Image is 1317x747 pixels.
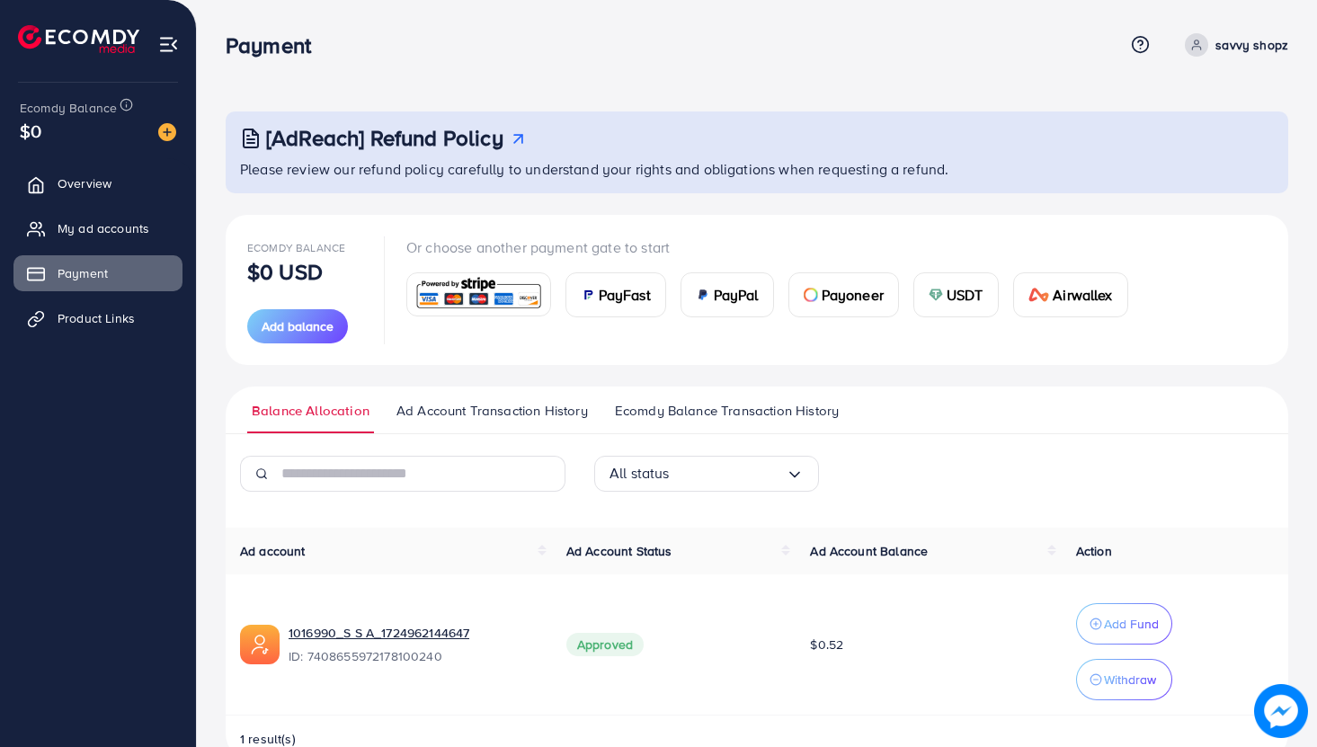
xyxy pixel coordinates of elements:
a: cardUSDT [913,272,999,317]
span: Balance Allocation [252,401,369,421]
img: menu [158,34,179,55]
a: cardPayFast [565,272,666,317]
a: My ad accounts [13,210,182,246]
button: Withdraw [1076,659,1172,700]
img: image [158,123,176,141]
span: Approved [566,633,644,656]
div: Search for option [594,456,819,492]
span: PayPal [714,284,759,306]
span: Ad Account Status [566,542,672,560]
p: $0 USD [247,261,323,282]
span: Ecomdy Balance [247,240,345,255]
a: 1016990_S S A_1724962144647 [289,624,469,642]
p: Add Fund [1104,613,1159,635]
img: image [1254,684,1308,738]
h3: Payment [226,32,325,58]
span: Add balance [262,317,334,335]
p: Withdraw [1104,669,1156,690]
a: cardAirwallex [1013,272,1128,317]
h3: [AdReach] Refund Policy [266,125,503,151]
span: My ad accounts [58,219,149,237]
span: Airwallex [1053,284,1112,306]
p: savvy shopz [1215,34,1288,56]
span: Payment [58,264,108,282]
p: Please review our refund policy carefully to understand your rights and obligations when requesti... [240,158,1277,180]
img: card [929,288,943,302]
span: Overview [58,174,111,192]
a: cardPayPal [681,272,774,317]
img: card [413,275,545,314]
div: <span class='underline'>1016990_S S A_1724962144647</span></br>7408655972178100240 [289,624,538,665]
span: Ad Account Transaction History [396,401,588,421]
p: Or choose another payment gate to start [406,236,1143,258]
img: card [804,288,818,302]
input: Search for option [670,459,786,487]
img: logo [18,25,139,53]
a: cardPayoneer [788,272,899,317]
span: Ad account [240,542,306,560]
span: Payoneer [822,284,884,306]
span: Ecomdy Balance [20,99,117,117]
a: savvy shopz [1178,33,1288,57]
img: card [696,288,710,302]
span: $0.52 [810,636,843,654]
span: Product Links [58,309,135,327]
a: Product Links [13,300,182,336]
img: ic-ads-acc.e4c84228.svg [240,625,280,664]
span: Ecomdy Balance Transaction History [615,401,839,421]
span: PayFast [599,284,651,306]
img: card [581,288,595,302]
a: card [406,272,551,316]
a: Overview [13,165,182,201]
img: card [1028,288,1050,302]
span: $0 [20,118,41,144]
span: All status [610,459,670,487]
span: Action [1076,542,1112,560]
a: Payment [13,255,182,291]
button: Add Fund [1076,603,1172,645]
span: USDT [947,284,983,306]
span: Ad Account Balance [810,542,928,560]
button: Add balance [247,309,348,343]
span: ID: 7408655972178100240 [289,647,538,665]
